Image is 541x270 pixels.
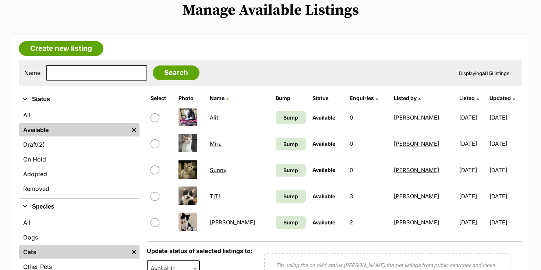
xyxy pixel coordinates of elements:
span: Available [312,193,335,199]
a: Removed [19,182,139,195]
td: [DATE] [456,210,488,235]
span: Bump [283,219,298,226]
span: Bump [283,166,298,174]
a: On Hold [19,153,139,166]
div: Status [19,107,139,198]
span: Updated [489,95,511,101]
th: Status [310,92,346,104]
td: 3 [347,184,390,209]
a: Cats [19,245,128,259]
span: Listed [459,95,475,101]
a: Sunny [210,167,226,174]
a: Adopted [19,167,139,181]
span: Bump [283,192,298,200]
td: [DATE] [489,105,521,130]
span: Available [312,141,335,147]
a: Draft [19,138,139,151]
span: (2) [37,140,45,149]
a: All [19,216,139,229]
span: Available [312,219,335,225]
a: Remove filter [128,123,139,136]
a: [PERSON_NAME] [394,193,439,200]
td: [DATE] [489,131,521,156]
span: Available [312,167,335,173]
span: Bump [283,114,298,121]
td: [DATE] [489,157,521,183]
td: 2 [347,210,390,235]
label: Name [24,70,40,76]
span: translation missing: en.admin.listings.index.attributes.enquiries [350,95,374,101]
td: 0 [347,105,390,130]
a: Bump [276,216,306,229]
span: Displaying Listings [459,70,509,76]
strong: all 5 [482,70,492,76]
a: Bump [276,190,306,203]
td: 0 [347,157,390,183]
td: [DATE] [456,131,488,156]
a: Bump [276,111,306,124]
a: Enquiries [350,95,378,101]
span: Listed by [394,95,417,101]
label: Update status of selected listings to: [147,247,252,255]
a: Dogs [19,231,139,244]
td: [DATE] [456,184,488,209]
span: Bump [283,140,298,148]
a: Bump [276,138,306,150]
a: [PERSON_NAME] [210,219,255,226]
a: All [19,109,139,122]
a: Remove filter [128,245,139,259]
a: Available [19,123,128,136]
td: [DATE] [489,184,521,209]
th: Select [148,92,174,104]
a: Bump [276,164,306,177]
a: [PERSON_NAME] [394,167,439,174]
input: Search [153,65,199,80]
td: [DATE] [456,157,488,183]
a: Updated [489,95,515,101]
a: TiTi [210,193,220,200]
th: Photo [176,92,206,104]
a: [PERSON_NAME] [394,114,439,121]
td: 0 [347,131,390,156]
a: Listed [459,95,479,101]
a: [PERSON_NAME] [394,219,439,226]
button: Status [19,95,139,104]
td: [DATE] [489,210,521,235]
a: Listed by [394,95,421,101]
span: Available [312,114,335,121]
td: [DATE] [456,105,488,130]
a: Create new listing [19,41,103,56]
a: Name [210,95,229,101]
a: [PERSON_NAME] [394,140,439,147]
th: Bump [273,92,309,104]
a: Aliti [210,114,220,121]
a: Mira [210,140,222,147]
button: Species [19,202,139,212]
span: Name [210,95,224,101]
